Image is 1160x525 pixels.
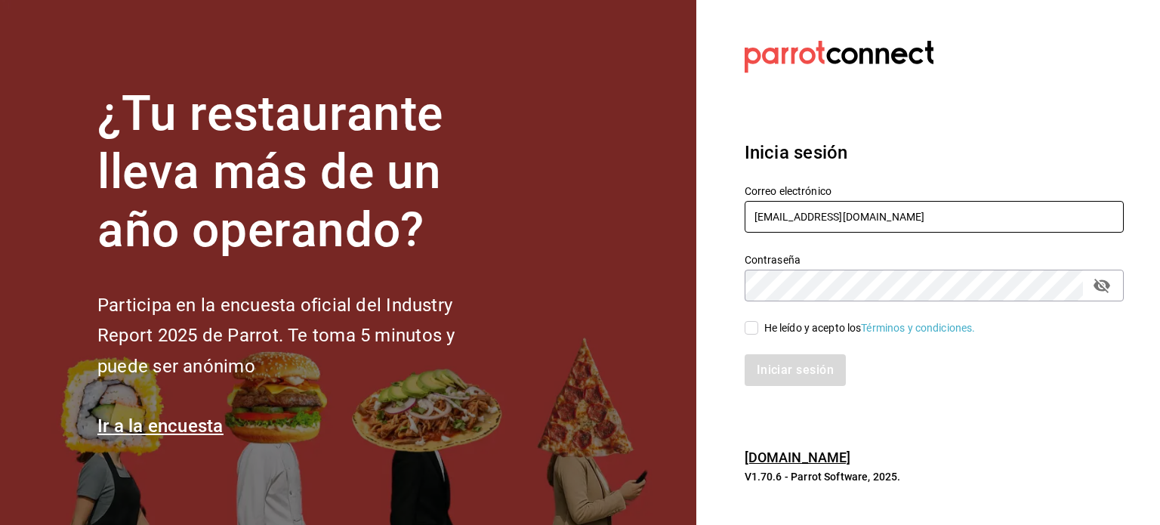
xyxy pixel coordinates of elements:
[745,201,1124,233] input: Ingresa tu correo electrónico
[745,139,1124,166] h3: Inicia sesión
[97,290,505,382] h2: Participa en la encuesta oficial del Industry Report 2025 de Parrot. Te toma 5 minutos y puede se...
[861,322,975,334] a: Términos y condiciones.
[745,255,1124,265] label: Contraseña
[1089,273,1115,298] button: passwordField
[97,415,224,437] a: Ir a la encuesta
[764,320,976,336] div: He leído y acepto los
[97,85,505,259] h1: ¿Tu restaurante lleva más de un año operando?
[745,449,851,465] a: [DOMAIN_NAME]
[745,469,1124,484] p: V1.70.6 - Parrot Software, 2025.
[745,186,1124,196] label: Correo electrónico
